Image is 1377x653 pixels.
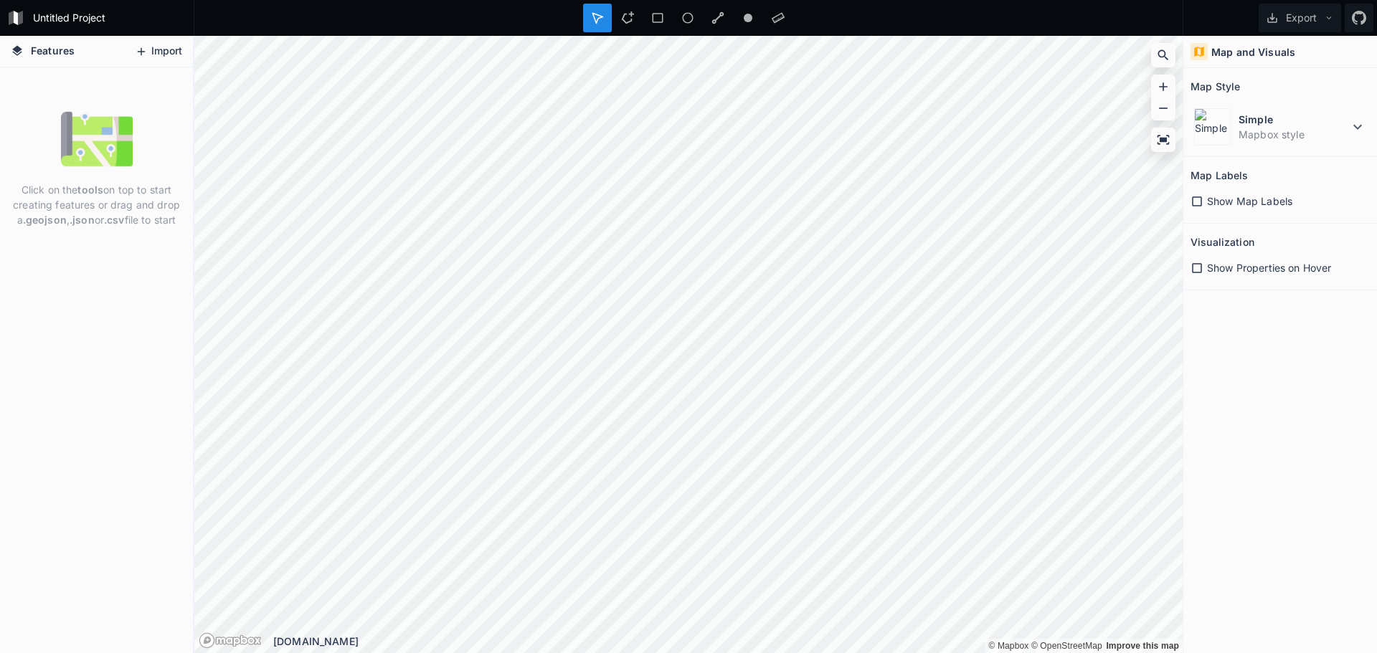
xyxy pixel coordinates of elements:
[31,43,75,58] span: Features
[273,634,1183,649] div: [DOMAIN_NAME]
[128,40,189,63] button: Import
[1207,260,1331,275] span: Show Properties on Hover
[1191,231,1254,253] h2: Visualization
[1194,108,1231,146] img: Simple
[77,183,103,196] strong: tools
[104,214,125,226] strong: .csv
[1207,194,1292,209] span: Show Map Labels
[23,214,67,226] strong: .geojson
[1106,641,1179,651] a: Map feedback
[1191,75,1240,97] h2: Map Style
[61,103,133,175] img: empty
[1239,112,1349,127] dt: Simple
[1259,4,1341,32] button: Export
[199,632,262,649] a: Mapbox logo
[70,214,95,226] strong: .json
[1191,164,1248,186] h2: Map Labels
[988,641,1028,651] a: Mapbox
[1031,641,1102,651] a: OpenStreetMap
[11,182,182,227] p: Click on the on top to start creating features or drag and drop a , or file to start
[1211,44,1295,59] h4: Map and Visuals
[1239,127,1349,142] dd: Mapbox style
